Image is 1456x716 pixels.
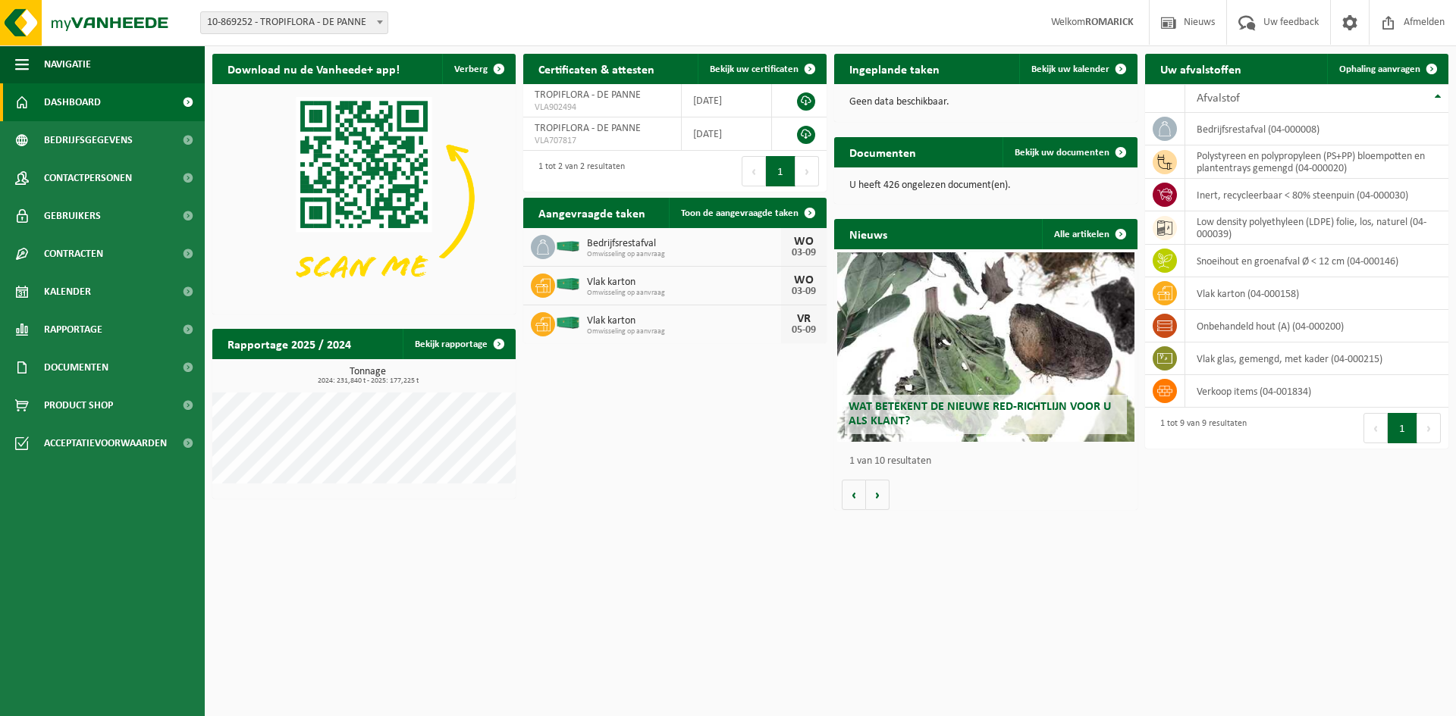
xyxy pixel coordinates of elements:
td: [DATE] [682,84,771,117]
span: Rapportage [44,311,102,349]
span: Omwisseling op aanvraag [587,327,781,336]
span: Vlak karton [587,277,781,289]
span: Bedrijfsrestafval [587,238,781,250]
td: snoeihout en groenafval Ø < 12 cm (04-000146) [1185,245,1448,277]
span: Ophaling aanvragen [1339,64,1420,74]
span: Bekijk uw kalender [1031,64,1109,74]
span: Wat betekent de nieuwe RED-richtlijn voor u als klant? [849,401,1111,427]
span: 10-869252 - TROPIFLORA - DE PANNE [201,12,388,33]
span: Omwisseling op aanvraag [587,250,781,259]
span: Afvalstof [1197,92,1240,105]
span: Kalender [44,273,91,311]
strong: ROMARICK [1085,17,1134,28]
a: Ophaling aanvragen [1327,54,1447,84]
a: Alle artikelen [1042,219,1136,249]
img: HK-XC-40-GN-00 [555,277,581,291]
div: 1 tot 9 van 9 resultaten [1153,411,1247,445]
a: Bekijk uw kalender [1019,54,1136,84]
div: 03-09 [789,248,819,258]
h2: Nieuws [834,219,902,249]
div: 1 tot 2 van 2 resultaten [531,155,625,188]
span: Documenten [44,349,108,386]
td: verkoop items (04-001834) [1185,375,1448,408]
img: Download de VHEPlus App [212,84,516,311]
button: Previous [742,156,766,186]
h2: Uw afvalstoffen [1145,54,1257,83]
span: 10-869252 - TROPIFLORA - DE PANNE [200,11,388,34]
h2: Documenten [834,137,931,167]
button: Next [795,156,819,186]
button: Verberg [442,54,514,84]
h2: Aangevraagde taken [523,198,661,227]
div: 05-09 [789,325,819,336]
div: VR [789,313,819,325]
span: VLA707817 [535,135,670,147]
h2: Certificaten & attesten [523,54,670,83]
td: inert, recycleerbaar < 80% steenpuin (04-000030) [1185,179,1448,211]
td: [DATE] [682,117,771,151]
p: Geen data beschikbaar. [849,97,1122,108]
span: Vlak karton [587,315,781,327]
a: Toon de aangevraagde taken [669,198,825,228]
td: vlak karton (04-000158) [1185,277,1448,310]
span: Navigatie [44,45,91,83]
span: TROPIFLORA - DE PANNE [535,89,641,101]
h2: Download nu de Vanheede+ app! [212,54,415,83]
a: Wat betekent de nieuwe RED-richtlijn voor u als klant? [837,252,1134,442]
span: Dashboard [44,83,101,121]
span: Bedrijfsgegevens [44,121,133,159]
button: Next [1417,413,1441,443]
td: bedrijfsrestafval (04-000008) [1185,113,1448,145]
a: Bekijk rapportage [403,329,514,359]
button: 1 [766,156,795,186]
a: Bekijk uw certificaten [698,54,825,84]
button: 1 [1388,413,1417,443]
div: WO [789,274,819,286]
span: Contracten [44,235,103,273]
span: Contactpersonen [44,159,132,197]
button: Volgende [866,480,890,510]
span: Product Shop [44,386,113,424]
span: 2024: 231,840 t - 2025: 177,225 t [220,377,516,385]
span: VLA902494 [535,102,670,114]
span: Acceptatievoorwaarden [44,424,167,462]
h2: Ingeplande taken [834,54,955,83]
span: Verberg [454,64,488,74]
div: WO [789,236,819,248]
h3: Tonnage [220,367,516,385]
td: onbehandeld hout (A) (04-000200) [1185,310,1448,342]
button: Vorige [842,480,866,510]
button: Previous [1363,413,1388,443]
span: TROPIFLORA - DE PANNE [535,123,641,134]
img: HK-XC-40-GN-00 [555,316,581,330]
p: 1 van 10 resultaten [849,456,1130,467]
td: low density polyethyleen (LDPE) folie, los, naturel (04-000039) [1185,211,1448,245]
td: vlak glas, gemengd, met kader (04-000215) [1185,342,1448,375]
td: polystyreen en polypropyleen (PS+PP) bloempotten en plantentrays gemengd (04-000020) [1185,145,1448,179]
p: U heeft 426 ongelezen document(en). [849,180,1122,191]
h2: Rapportage 2025 / 2024 [212,329,366,358]
span: Omwisseling op aanvraag [587,289,781,298]
span: Bekijk uw documenten [1015,148,1109,158]
span: Toon de aangevraagde taken [681,208,799,218]
a: Bekijk uw documenten [1003,137,1136,167]
span: Gebruikers [44,197,101,235]
span: Bekijk uw certificaten [710,64,799,74]
img: HK-XC-30-GN-00 [555,239,581,252]
div: 03-09 [789,286,819,297]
